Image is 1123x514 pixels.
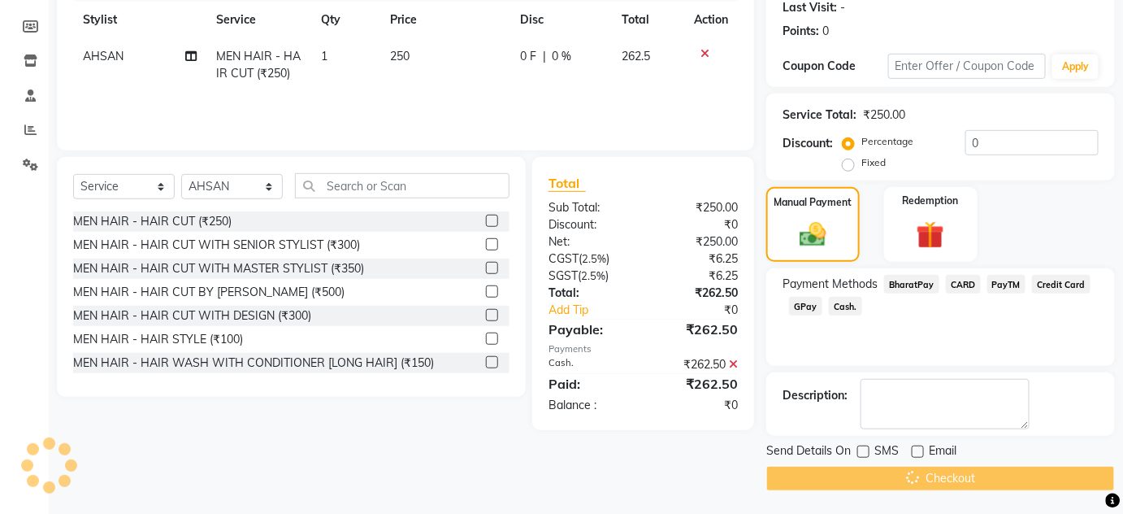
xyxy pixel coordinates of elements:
span: 2.5% [581,269,605,282]
span: PayTM [987,275,1026,294]
div: Description: [783,387,848,404]
div: ₹250.00 [863,107,905,124]
div: Net: [536,233,644,250]
div: ₹262.50 [643,374,750,394]
th: Stylist [73,2,206,38]
span: CARD [946,275,981,294]
label: Manual Payment [774,195,852,210]
div: MEN HAIR - HAIR STYLE (₹100) [73,331,243,348]
div: ( ) [536,250,644,268]
span: Total [548,175,586,192]
div: Balance : [536,397,644,414]
th: Disc [510,2,613,38]
span: GPay [789,297,822,316]
div: ₹262.50 [643,285,750,302]
div: MEN HAIR - HAIR WASH WITH CONDITIONER [LONG HAIR] (₹150) [73,355,434,372]
span: BharatPay [884,275,939,294]
div: ₹250.00 [643,199,750,216]
label: Redemption [903,194,959,208]
span: Cash. [829,297,862,316]
div: Points: [783,23,819,40]
span: Send Details On [766,442,851,463]
span: AHSAN [83,49,124,63]
div: Payments [548,342,738,356]
div: MEN HAIR - HAIR CUT WITH DESIGN (₹300) [73,307,311,325]
span: 0 % [553,48,572,65]
th: Total [613,2,684,38]
th: Service [206,2,310,38]
span: 250 [390,49,410,63]
div: ₹0 [661,302,750,319]
div: MEN HAIR - HAIR CUT WITH SENIOR STYLIST (₹300) [73,237,360,254]
div: ₹262.50 [643,356,750,373]
div: ( ) [536,268,644,285]
span: 262.5 [622,49,651,63]
div: Discount: [783,135,833,152]
div: Cash. [536,356,644,373]
div: MEN HAIR - HAIR CUT (₹250) [73,213,232,230]
span: Credit Card [1032,275,1090,294]
div: Coupon Code [783,58,888,75]
span: MEN HAIR - HAIR CUT (₹250) [216,49,301,81]
input: Enter Offer / Coupon Code [888,54,1047,79]
label: Fixed [861,155,886,170]
label: Percentage [861,134,913,149]
div: Service Total: [783,107,856,124]
div: Sub Total: [536,199,644,216]
th: Qty [311,2,380,38]
span: 1 [321,49,327,63]
div: ₹6.25 [643,250,750,268]
input: Search or Scan [295,173,509,198]
div: Total: [536,285,644,302]
div: 0 [822,23,829,40]
div: ₹262.50 [643,320,750,339]
div: MEN HAIR - HAIR CUT BY [PERSON_NAME] (₹500) [73,284,345,301]
a: Add Tip [536,302,661,319]
div: ₹0 [643,397,750,414]
img: _cash.svg [791,220,835,250]
span: 2.5% [582,252,606,265]
span: CGST [548,251,579,266]
button: Apply [1052,54,1099,79]
div: ₹0 [643,216,750,233]
th: Price [380,2,510,38]
img: _gift.svg [908,218,953,253]
th: Action [684,2,738,38]
div: Discount: [536,216,644,233]
span: SGST [548,268,578,283]
span: 0 F [520,48,536,65]
div: ₹250.00 [643,233,750,250]
span: Payment Methods [783,276,878,293]
div: Payable: [536,320,644,339]
span: SMS [874,442,899,463]
div: Paid: [536,374,644,394]
span: | [543,48,546,65]
div: MEN HAIR - HAIR CUT WITH MASTER STYLIST (₹350) [73,260,364,277]
span: Email [929,442,956,463]
div: ₹6.25 [643,268,750,285]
